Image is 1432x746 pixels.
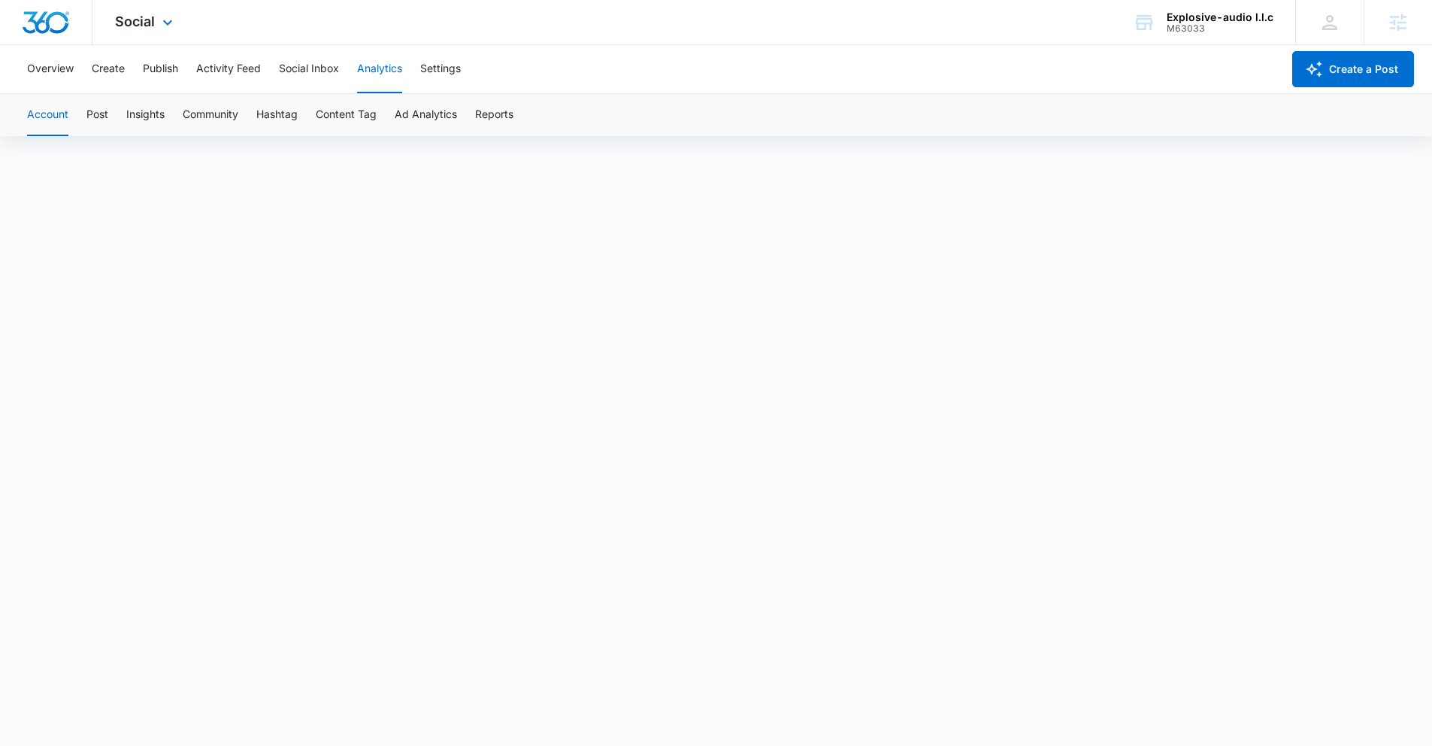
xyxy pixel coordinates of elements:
button: Account [27,94,68,136]
button: Activity Feed [196,45,261,93]
div: v 4.0.25 [42,24,74,36]
div: Domain: [DOMAIN_NAME] [39,39,165,51]
button: Post [86,94,108,136]
div: account id [1167,23,1273,34]
button: Insights [126,94,165,136]
img: tab_domain_overview_orange.svg [41,87,53,99]
button: Social Inbox [279,45,339,93]
img: logo_orange.svg [24,24,36,36]
button: Publish [143,45,178,93]
img: website_grey.svg [24,39,36,51]
button: Ad Analytics [395,94,457,136]
span: Social [115,14,155,29]
button: Hashtag [256,94,298,136]
button: Content Tag [316,94,377,136]
button: Community [183,94,238,136]
div: Keywords by Traffic [166,89,253,99]
img: tab_keywords_by_traffic_grey.svg [150,87,162,99]
div: Domain Overview [57,89,135,99]
div: account name [1167,11,1273,23]
button: Analytics [357,45,402,93]
button: Create [92,45,125,93]
button: Create a Post [1292,51,1414,87]
button: Overview [27,45,74,93]
button: Settings [420,45,461,93]
button: Reports [475,94,513,136]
